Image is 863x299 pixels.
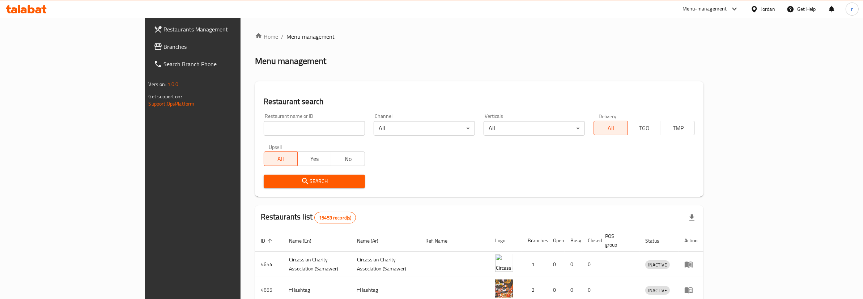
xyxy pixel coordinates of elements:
span: INACTIVE [645,286,670,295]
td: ​Circassian ​Charity ​Association​ (Samawer) [283,252,352,277]
td: 0 [547,252,565,277]
span: Search Branch Phone [164,60,283,68]
span: Branches [164,42,283,51]
th: Branches [522,230,547,252]
span: Search [269,177,359,186]
div: Total records count [314,212,356,223]
button: All [594,121,628,135]
span: Name (En) [289,236,321,245]
label: Upsell [269,144,282,149]
td: ​Circassian ​Charity ​Association​ (Samawer) [352,252,420,277]
th: Logo [489,230,522,252]
span: No [334,154,362,164]
span: POS group [605,232,631,249]
h2: Menu management [255,55,326,67]
div: Export file [683,209,701,226]
div: All [374,121,475,136]
button: Search [264,175,365,188]
td: 0 [582,252,599,277]
th: Action [679,230,703,252]
button: Yes [297,151,331,166]
span: Version: [149,80,166,89]
label: Delivery [599,114,617,119]
button: TGO [627,121,661,135]
td: 0 [565,252,582,277]
span: TMP [664,123,692,133]
span: 1.0.0 [167,80,179,89]
nav: breadcrumb [255,32,704,41]
span: 15453 record(s) [315,214,356,221]
span: Menu management [286,32,335,41]
a: Branches [148,38,289,55]
div: Jordan [761,5,775,13]
span: All [267,154,295,164]
span: TGO [630,123,658,133]
a: Restaurants Management [148,21,289,38]
th: Closed [582,230,599,252]
span: Yes [301,154,328,164]
h2: Restaurants list [261,212,356,223]
span: Get support on: [149,92,182,101]
input: Search for restaurant name or ID.. [264,121,365,136]
th: Open [547,230,565,252]
button: No [331,151,365,166]
span: Name (Ar) [357,236,388,245]
h2: Restaurant search [264,96,695,107]
div: Menu [684,260,698,269]
span: Ref. Name [425,236,457,245]
span: ID [261,236,275,245]
div: Menu [684,286,698,294]
span: Status [645,236,669,245]
div: All [484,121,585,136]
span: r [851,5,853,13]
span: All [597,123,625,133]
span: Restaurants Management [164,25,283,34]
img: ​Circassian ​Charity ​Association​ (Samawer) [495,254,513,272]
td: 1 [522,252,547,277]
a: Support.OpsPlatform [149,99,195,108]
span: INACTIVE [645,261,670,269]
div: Menu-management [683,5,727,13]
th: Busy [565,230,582,252]
a: Search Branch Phone [148,55,289,73]
div: INACTIVE [645,286,670,295]
img: #Hashtag [495,279,513,298]
button: All [264,151,298,166]
button: TMP [661,121,695,135]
